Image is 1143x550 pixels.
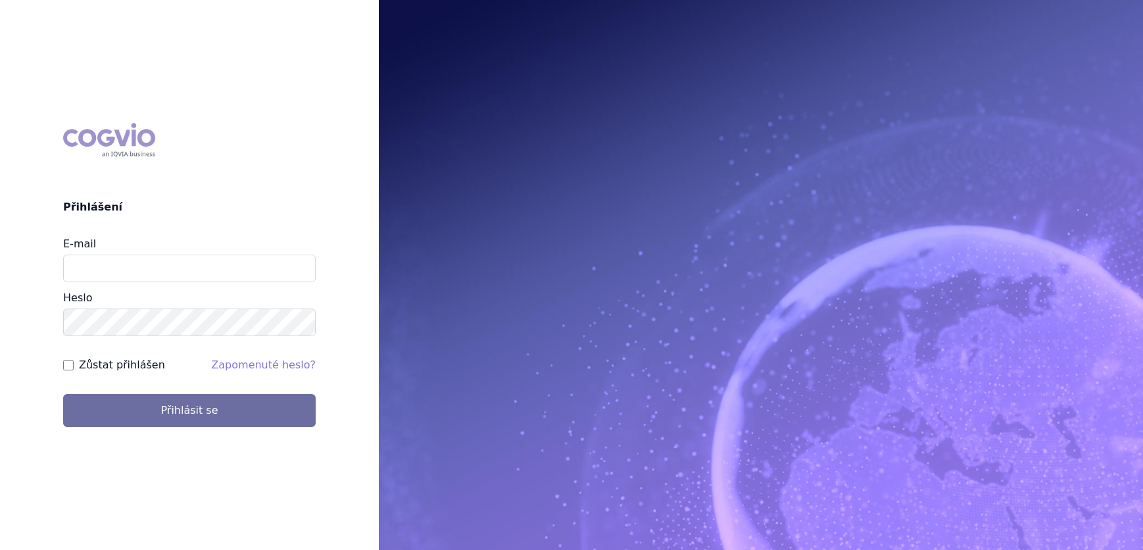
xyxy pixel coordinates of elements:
[63,199,316,215] h2: Přihlášení
[63,291,92,304] label: Heslo
[63,123,155,157] div: COGVIO
[211,359,316,371] a: Zapomenuté heslo?
[79,357,165,373] label: Zůstat přihlášen
[63,238,96,250] label: E-mail
[63,394,316,427] button: Přihlásit se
